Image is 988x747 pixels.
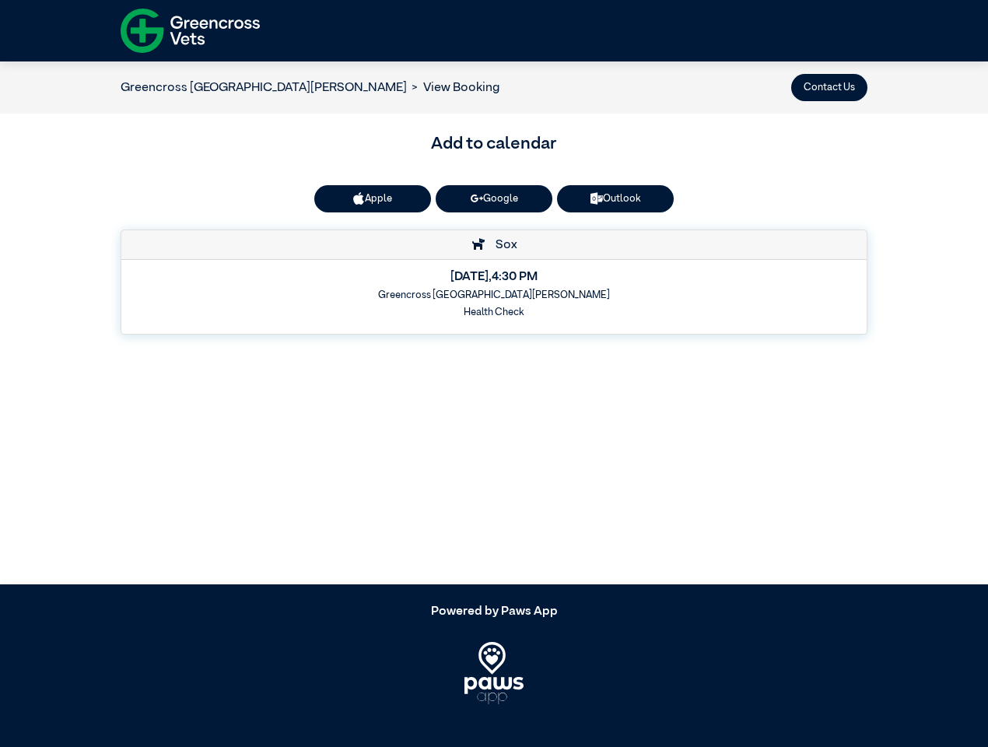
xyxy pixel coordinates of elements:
img: PawsApp [464,642,524,704]
button: Apple [314,185,431,212]
h5: Powered by Paws App [121,605,867,619]
span: Sox [488,239,517,251]
li: View Booking [407,79,499,97]
a: Outlook [557,185,674,212]
h6: Greencross [GEOGRAPHIC_DATA][PERSON_NAME] [131,289,857,301]
a: Greencross [GEOGRAPHIC_DATA][PERSON_NAME] [121,82,407,94]
h3: Add to calendar [121,132,867,158]
img: f-logo [121,4,260,58]
h5: [DATE] , 4:30 PM [131,270,857,285]
h6: Health Check [131,307,857,318]
a: Google [436,185,552,212]
button: Contact Us [791,74,867,101]
nav: breadcrumb [121,79,499,97]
